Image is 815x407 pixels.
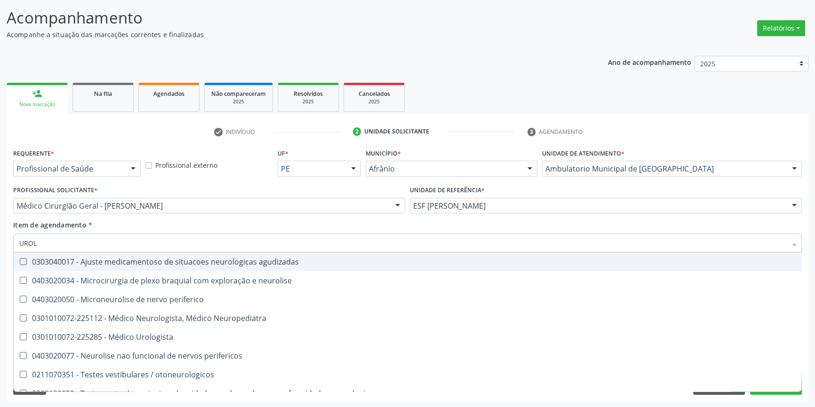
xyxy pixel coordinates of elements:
span: Agendados [153,90,184,98]
span: Ambulatorio Municipal de [GEOGRAPHIC_DATA] [545,164,783,173]
span: Não compareceram [211,90,266,98]
label: Unidade de atendimento [542,146,624,161]
span: Na fila [94,90,112,98]
div: 2 [353,127,361,136]
div: 2025 [211,98,266,105]
label: UF [278,146,288,161]
button: Relatórios [757,20,805,36]
div: 0303040017 - Ajuste medicamentoso de situacoes neurologicas agudizadas [19,258,796,266]
span: Médico Cirurgião Geral - [PERSON_NAME] [16,201,386,211]
label: Unidade de referência [410,183,485,198]
label: Requerente [13,146,54,161]
span: Profissional de Saúde [16,164,121,173]
div: 0211070351 - Testes vestibulares / otoneurologicos [19,371,796,378]
p: Ano de acompanhamento [608,56,691,68]
span: Cancelados [359,90,390,98]
span: ESF [PERSON_NAME] [413,201,783,211]
div: Unidade solicitante [364,127,429,136]
div: 0403020034 - Microcirurgia de plexo braquial com exploração e neurolise [19,277,796,284]
p: Acompanhamento [7,6,568,30]
div: 2025 [351,98,398,105]
span: Afrânio [369,164,518,173]
label: Município [366,146,401,161]
label: Profissional externo [155,160,217,170]
div: person_add [32,88,42,99]
div: 0403020050 - Microneurolise de nervo periferico [19,296,796,303]
div: 0301010072-225285 - Médico Urologista [19,333,796,341]
span: PE [281,164,342,173]
input: Buscar por procedimentos [19,234,786,252]
div: 0403020077 - Neurolise nao funcional de nervos perifericos [19,352,796,360]
p: Acompanhe a situação das marcações correntes e finalizadas [7,30,568,39]
div: Nova marcação [13,101,61,108]
span: Item de agendamento [13,220,87,229]
div: 2025 [285,98,332,105]
div: 0301010072-225112 - Médico Neurologista, Médico Neuropediatra [19,314,796,322]
div: 0303130059 - Tratamento de paciente sob cuidados prolongados por enfermidades neurologicas [19,390,796,397]
span: Resolvidos [294,90,323,98]
label: Profissional Solicitante [13,183,97,198]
